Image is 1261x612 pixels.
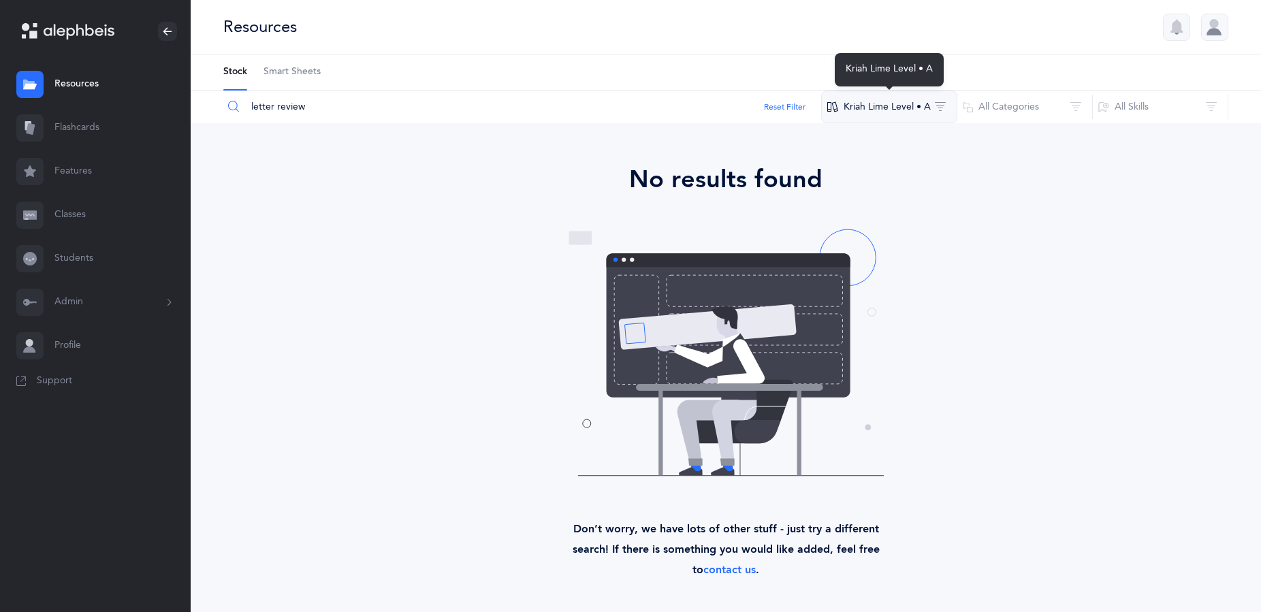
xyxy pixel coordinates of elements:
[957,91,1093,123] button: All Categories
[703,564,756,576] a: contact us
[835,53,944,86] div: Kriah Lime Level • A
[229,161,1223,198] div: No results found
[223,91,822,123] input: Search Resources
[764,101,805,113] button: Reset Filter
[223,16,297,38] div: Resources
[264,65,321,79] span: Smart Sheets
[37,374,72,388] span: Support
[554,481,898,580] div: Don’t worry, we have lots of other stuff - just try a different search! If there is something you...
[821,91,957,123] button: Kriah Lime Level • A
[564,225,888,481] img: no-resources-found.svg
[1092,91,1228,123] button: All Skills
